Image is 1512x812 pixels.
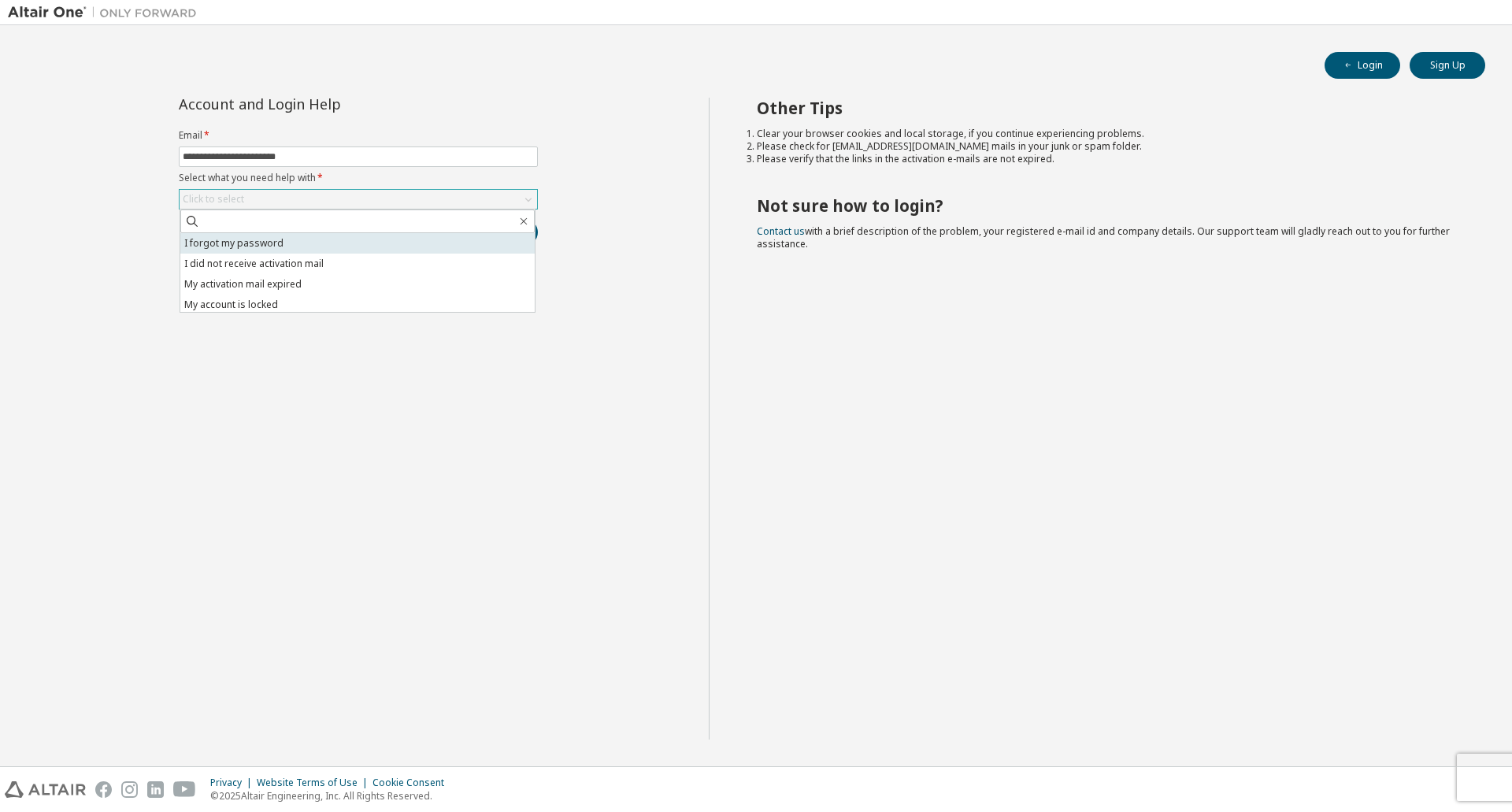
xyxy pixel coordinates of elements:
img: instagram.svg [121,781,138,798]
img: youtube.svg [173,781,196,798]
h2: Other Tips [757,98,1458,118]
img: linkedin.svg [147,781,164,798]
img: Altair One [8,5,205,20]
img: facebook.svg [95,781,112,798]
h2: Not sure how to login? [757,195,1458,216]
li: Please verify that the links in the activation e-mails are not expired. [757,153,1458,165]
div: Click to select [180,190,537,209]
div: Privacy [210,777,257,789]
label: Select what you need help with [179,172,538,184]
li: Clear your browser cookies and local storage, if you continue experiencing problems. [757,128,1458,140]
label: Email [179,129,538,142]
a: Contact us [757,224,805,238]
span: with a brief description of the problem, your registered e-mail id and company details. Our suppo... [757,224,1450,250]
div: Click to select [183,193,244,206]
button: Sign Up [1410,52,1485,79]
li: I forgot my password [180,233,535,254]
div: Website Terms of Use [257,777,372,789]
p: © 2025 Altair Engineering, Inc. All Rights Reserved. [210,789,454,803]
li: Please check for [EMAIL_ADDRESS][DOMAIN_NAME] mails in your junk or spam folder. [757,140,1458,153]
div: Account and Login Help [179,98,466,110]
button: Login [1325,52,1400,79]
div: Cookie Consent [372,777,454,789]
img: altair_logo.svg [5,781,86,798]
